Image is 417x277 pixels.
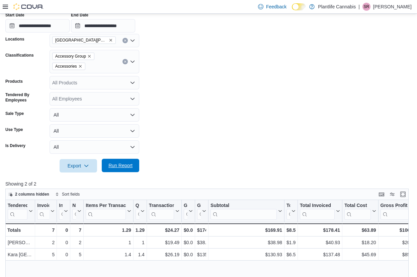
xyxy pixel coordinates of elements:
[78,64,82,68] button: Remove Accessories from selection in this group
[211,203,282,220] button: Subtotal
[52,37,116,44] span: Fort McMurray - Eagle Ridge
[149,203,174,220] div: Transaction Average
[8,203,27,209] div: Tendered Employee
[50,124,139,138] button: All
[286,226,296,234] div: $8.50
[5,143,25,148] label: Is Delivery
[388,190,396,198] button: Display options
[86,203,126,209] div: Items Per Transaction
[136,203,139,220] div: Qty Per Transaction
[149,239,179,247] div: $19.49
[300,203,340,220] button: Total Invoiced
[86,239,131,247] div: 1
[300,203,335,220] div: Total Invoiced
[300,251,340,259] div: $137.48
[7,226,33,234] div: Totals
[72,203,76,220] div: Net Sold
[59,203,63,220] div: Invoices Ref
[362,3,370,11] div: Skyler Rowsell
[37,203,49,220] div: Invoices Sold
[5,79,23,84] label: Products
[130,59,135,64] button: Open list of options
[381,239,417,247] div: $20.78
[381,203,411,209] div: Gross Profit
[149,251,179,259] div: $26.19
[87,54,91,58] button: Remove Accessory Group from selection in this group
[286,251,296,259] div: $6.55
[358,3,360,11] p: |
[197,226,206,234] div: $174.91
[59,226,68,234] div: 0
[211,239,282,247] div: $38.98
[184,239,193,247] div: $0.00
[344,239,376,247] div: $18.20
[286,203,296,220] button: Total Tax
[211,203,277,220] div: Subtotal
[211,203,277,209] div: Subtotal
[286,203,290,220] div: Total Tax
[344,203,370,220] div: Total Cost
[286,203,290,209] div: Total Tax
[197,239,206,247] div: $38.98
[184,251,193,259] div: $0.00
[86,226,131,234] div: 1.29
[197,203,206,220] button: Gross Sales
[130,96,135,101] button: Open list of options
[318,3,356,11] p: Plantlife Cannabis
[37,203,49,209] div: Invoices Sold
[184,203,187,209] div: Gift Cards
[6,190,52,198] button: 2 columns hidden
[72,251,81,259] div: 5
[50,108,139,122] button: All
[37,251,55,259] div: 5
[130,80,135,85] button: Open list of options
[72,203,76,209] div: Net Sold
[15,192,49,197] span: 2 columns hidden
[62,192,80,197] span: Sort fields
[5,12,24,18] label: Start Date
[266,3,286,10] span: Feedback
[344,203,376,220] button: Total Cost
[130,38,135,43] button: Open list of options
[53,190,82,198] button: Sort fields
[59,251,68,259] div: 0
[5,181,413,187] p: Showing 2 of 2
[8,251,33,259] div: Kara [GEOGRAPHIC_DATA][PERSON_NAME]
[211,226,282,234] div: $169.91
[71,12,88,18] label: End Date
[5,111,24,116] label: Sale Type
[5,37,24,42] label: Locations
[102,159,139,172] button: Run Report
[55,63,77,70] span: Accessories
[197,251,206,259] div: $135.93
[64,159,93,172] span: Export
[122,59,128,64] button: Clear input
[5,127,23,132] label: Use Type
[136,251,145,259] div: 1.4
[136,239,145,247] div: 1
[364,3,369,11] span: SR
[72,239,81,247] div: 2
[149,203,174,209] div: Transaction Average
[136,203,145,220] button: Qty Per Transaction
[52,63,85,70] span: Accessories
[37,203,55,220] button: Invoices Sold
[373,3,412,11] p: [PERSON_NAME]
[381,203,417,220] button: Gross Profit
[72,203,81,220] button: Net Sold
[149,226,179,234] div: $24.27
[292,3,306,10] input: Dark Mode
[197,203,201,209] div: Gross Sales
[37,239,55,247] div: 2
[60,159,97,172] button: Export
[211,251,282,259] div: $130.93
[72,226,81,234] div: 7
[59,203,63,209] div: Invoices Ref
[149,203,179,220] button: Transaction Average
[5,92,47,103] label: Tendered By Employees
[71,19,135,32] input: Press the down key to open a popover containing a calendar.
[109,38,113,42] button: Remove Fort McMurray - Eagle Ridge from selection in this group
[52,53,94,60] span: Accessory Group
[286,239,296,247] div: $1.95
[184,203,193,220] button: Gift Cards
